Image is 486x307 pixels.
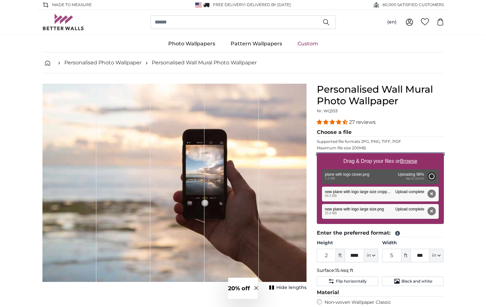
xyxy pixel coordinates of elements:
button: Hide lengths [267,283,307,292]
button: Black and white [382,276,444,286]
span: FREE delivery! [213,2,245,7]
button: (en) [382,16,402,28]
div: 1 of 1 [42,84,307,292]
span: 27 reviews [349,119,376,125]
a: Photo Wallpapers [160,35,223,52]
button: Flip horizontally [317,276,378,286]
span: Flip horizontally [336,279,367,284]
u: Browse [400,158,417,164]
span: Made to Measure [52,2,92,8]
span: Black and white [401,279,432,284]
span: Nr. WQ553 [317,108,338,113]
span: Delivered by [DATE] [247,2,291,7]
span: 15.4sq ft [335,267,353,273]
h1: Personalised Wall Mural Photo Wallpaper [317,84,444,107]
span: ft [336,249,345,262]
a: Pattern Wallpapers [223,35,290,52]
button: in [364,249,378,262]
span: Hide lengths [276,284,307,291]
nav: breadcrumbs [42,52,444,73]
label: Width [382,240,444,246]
button: in [429,249,444,262]
legend: Choose a file [317,128,444,136]
span: in [367,252,371,259]
p: Maximum file size 200MB. [317,145,444,151]
p: Surface: [317,267,444,274]
span: in [432,252,436,259]
legend: Enter the preferred format: [317,229,444,237]
a: Custom [290,35,326,52]
img: United States [195,3,202,7]
span: 60,000 SATISFIED CUSTOMERS [383,2,444,8]
a: Personalised Photo Wallpaper [64,59,142,67]
span: 4.41 stars [317,119,349,125]
label: Drag & Drop your files or [341,155,419,168]
span: ft [401,249,410,262]
label: Height [317,240,378,246]
img: Betterwalls [42,14,84,30]
a: Personalised Wall Mural Photo Wallpaper [152,59,257,67]
span: - [245,2,291,7]
p: Supported file formats JPG, PNG, TIFF, PDF [317,139,444,144]
legend: Material [317,289,444,297]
